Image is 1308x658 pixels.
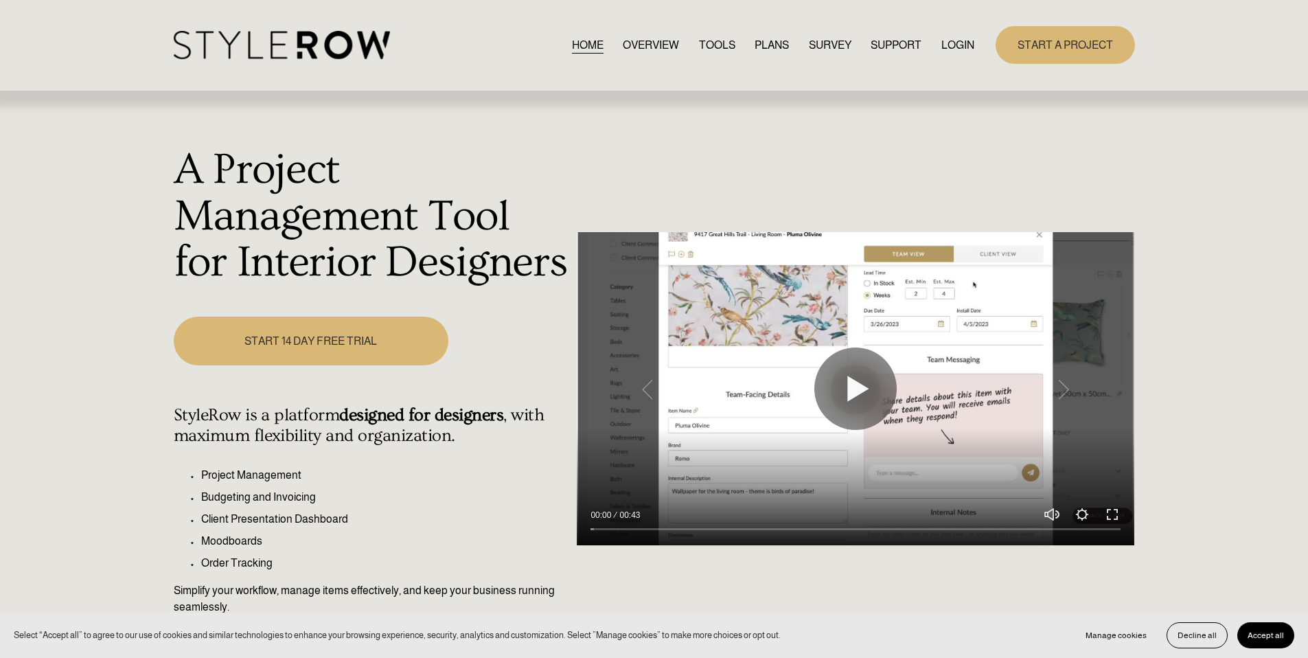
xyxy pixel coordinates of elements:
[339,405,503,425] strong: designed for designers
[871,36,921,54] a: folder dropdown
[755,36,789,54] a: PLANS
[174,317,448,365] a: START 14 DAY FREE TRIAL
[201,489,570,506] p: Budgeting and Invoicing
[1075,622,1157,648] button: Manage cookies
[941,36,974,54] a: LOGIN
[201,555,570,571] p: Order Tracking
[1248,631,1284,640] span: Accept all
[14,628,781,642] p: Select “Accept all” to agree to our use of cookies and similar technologies to enhance your brows...
[1237,622,1294,648] button: Accept all
[174,405,570,446] h4: StyleRow is a platform , with maximum flexibility and organization.
[201,467,570,484] p: Project Management
[871,37,921,54] span: SUPPORT
[814,348,897,430] button: Play
[174,147,570,286] h1: A Project Management Tool for Interior Designers
[615,508,643,522] div: Duration
[1167,622,1228,648] button: Decline all
[1086,631,1147,640] span: Manage cookies
[699,36,735,54] a: TOOLS
[623,36,679,54] a: OVERVIEW
[590,508,615,522] div: Current time
[201,533,570,549] p: Moodboards
[174,31,390,59] img: StyleRow
[809,36,851,54] a: SURVEY
[1178,631,1217,640] span: Decline all
[201,511,570,527] p: Client Presentation Dashboard
[174,582,570,615] p: Simplify your workflow, manage items effectively, and keep your business running seamlessly.
[572,36,604,54] a: HOME
[590,525,1121,534] input: Seek
[996,26,1135,64] a: START A PROJECT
